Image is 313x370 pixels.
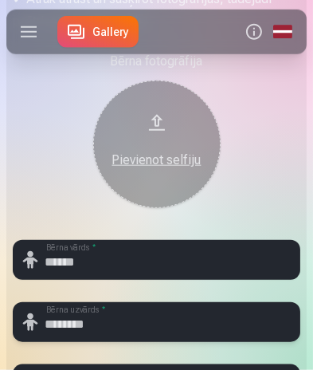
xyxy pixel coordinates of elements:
[13,52,300,71] div: Bērna fotogrāfija
[268,10,297,54] a: Global
[57,16,139,48] a: Gallery
[109,151,205,170] div: Pievienot selfiju
[240,10,268,54] button: Info
[93,81,221,208] button: Pievienot selfiju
